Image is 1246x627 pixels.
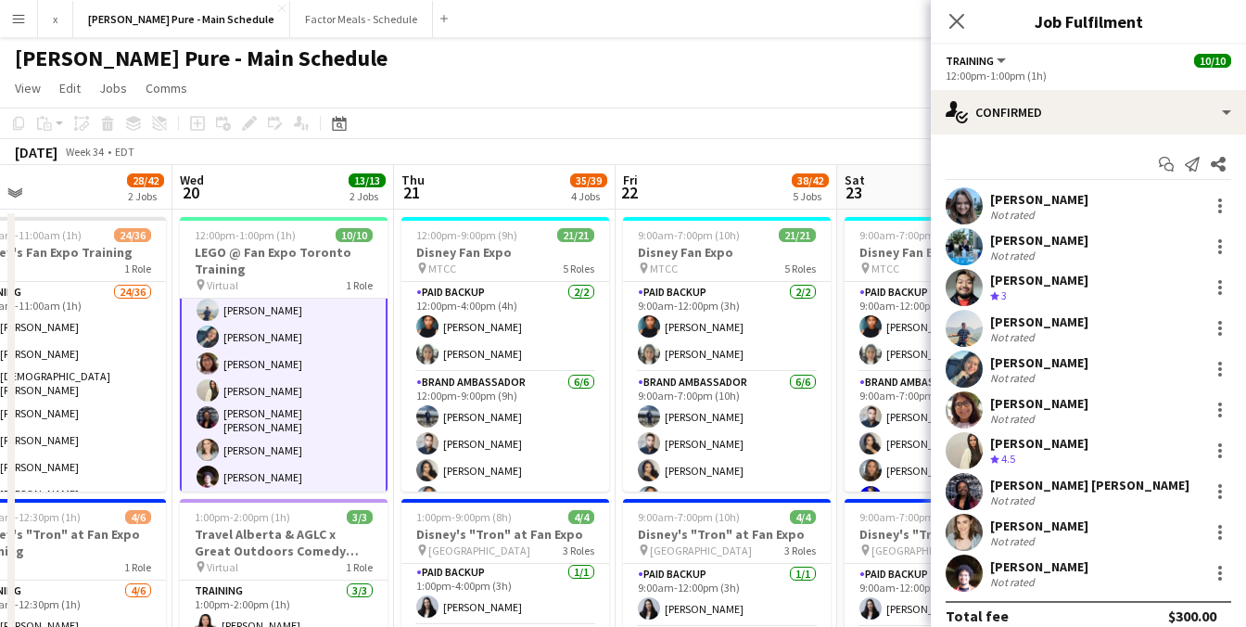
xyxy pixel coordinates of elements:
[195,510,290,524] span: 1:00pm-2:00pm (1h)
[416,510,512,524] span: 1:00pm-9:00pm (8h)
[401,217,609,492] app-job-card: 12:00pm-9:00pm (9h)21/21Disney Fan Expo MTCC5 RolesPaid Backup2/212:00pm-4:00pm (4h)[PERSON_NAME]...
[650,544,752,557] span: [GEOGRAPHIC_DATA]
[557,228,594,242] span: 21/21
[1168,607,1216,625] div: $300.00
[350,189,385,203] div: 2 Jobs
[931,90,1246,134] div: Confirmed
[336,228,373,242] span: 10/10
[15,143,57,161] div: [DATE]
[990,354,1088,371] div: [PERSON_NAME]
[180,526,388,559] h3: Travel Alberta & AGLC x Great Outdoors Comedy Festival Training
[399,182,425,203] span: 21
[623,564,831,627] app-card-role: Paid Backup1/19:00am-12:00pm (3h)[PERSON_NAME]
[792,173,829,187] span: 38/42
[946,607,1009,625] div: Total fee
[990,313,1088,330] div: [PERSON_NAME]
[428,262,456,275] span: MTCC
[859,510,961,524] span: 9:00am-7:00pm (10h)
[346,560,373,574] span: 1 Role
[1001,452,1015,466] span: 4.5
[842,182,865,203] span: 23
[146,80,187,96] span: Comms
[127,173,164,187] span: 28/42
[623,372,831,569] app-card-role: Brand Ambassador6/69:00am-7:00pm (10h)[PERSON_NAME][PERSON_NAME][PERSON_NAME][PERSON_NAME]
[61,145,108,159] span: Week 34
[779,228,816,242] span: 21/21
[990,412,1038,426] div: Not rated
[990,208,1038,222] div: Not rated
[180,217,388,492] app-job-card: 12:00pm-1:00pm (1h)10/10LEGO @ Fan Expo Toronto Training Virtual1 Role[PERSON_NAME][PERSON_NAME][...
[115,145,134,159] div: EDT
[638,510,740,524] span: 9:00am-7:00pm (10h)
[1194,54,1231,68] span: 10/10
[990,435,1088,452] div: [PERSON_NAME]
[125,510,151,524] span: 4/6
[180,183,388,497] app-card-role: [PERSON_NAME][PERSON_NAME][PERSON_NAME][PERSON_NAME][PERSON_NAME][PERSON_NAME][PERSON_NAME][PERSO...
[845,564,1052,627] app-card-role: Paid Backup1/19:00am-12:00pm (3h)[PERSON_NAME]
[845,172,865,188] span: Sat
[859,228,961,242] span: 9:00am-7:00pm (10h)
[990,477,1189,493] div: [PERSON_NAME] [PERSON_NAME]
[845,217,1052,492] app-job-card: 9:00am-7:00pm (10h)21/21Disney Fan Expo MTCC5 RolesPaid Backup2/29:00am-12:00pm (3h)[PERSON_NAME]...
[845,244,1052,261] h3: Disney Fan Expo
[290,1,433,37] button: Factor Meals - Schedule
[401,562,609,625] app-card-role: Paid Backup1/11:00pm-4:00pm (3h)[PERSON_NAME]
[990,272,1088,288] div: [PERSON_NAME]
[401,372,609,569] app-card-role: Brand Ambassador6/612:00pm-9:00pm (9h)[PERSON_NAME][PERSON_NAME][PERSON_NAME][PERSON_NAME]
[401,526,609,543] h3: Disney's "Tron" at Fan Expo
[207,560,238,574] span: Virtual
[15,80,41,96] span: View
[990,518,1088,534] div: [PERSON_NAME]
[990,395,1088,412] div: [PERSON_NAME]
[931,9,1246,33] h3: Job Fulfilment
[1001,288,1007,302] span: 3
[623,217,831,492] app-job-card: 9:00am-7:00pm (10h)21/21Disney Fan Expo MTCC5 RolesPaid Backup2/29:00am-12:00pm (3h)[PERSON_NAME]...
[177,182,204,203] span: 20
[620,182,638,203] span: 22
[38,1,73,37] button: x
[7,76,48,100] a: View
[990,191,1088,208] div: [PERSON_NAME]
[563,544,594,557] span: 3 Roles
[124,560,151,574] span: 1 Role
[990,232,1088,249] div: [PERSON_NAME]
[871,262,899,275] span: MTCC
[401,244,609,261] h3: Disney Fan Expo
[128,189,163,203] div: 2 Jobs
[73,1,290,37] button: [PERSON_NAME] Pure - Main Schedule
[52,76,88,100] a: Edit
[15,45,388,72] h1: [PERSON_NAME] Pure - Main Schedule
[180,244,388,277] h3: LEGO @ Fan Expo Toronto Training
[784,544,816,557] span: 3 Roles
[571,189,606,203] div: 4 Jobs
[946,54,994,68] span: Training
[349,173,386,187] span: 13/13
[180,172,204,188] span: Wed
[416,228,517,242] span: 12:00pm-9:00pm (9h)
[946,69,1231,83] div: 12:00pm-1:00pm (1h)
[845,372,1052,569] app-card-role: Brand Ambassador6/69:00am-7:00pm (10h)[PERSON_NAME][PERSON_NAME][PERSON_NAME][PERSON_NAME]
[138,76,195,100] a: Comms
[99,80,127,96] span: Jobs
[638,228,740,242] span: 9:00am-7:00pm (10h)
[114,228,151,242] span: 24/36
[990,330,1038,344] div: Not rated
[623,282,831,372] app-card-role: Paid Backup2/29:00am-12:00pm (3h)[PERSON_NAME][PERSON_NAME]
[124,262,151,275] span: 1 Role
[428,544,530,557] span: [GEOGRAPHIC_DATA]
[207,278,238,292] span: Virtual
[195,228,296,242] span: 12:00pm-1:00pm (1h)
[871,544,973,557] span: [GEOGRAPHIC_DATA]
[650,262,678,275] span: MTCC
[845,526,1052,543] h3: Disney's "Tron" at Fan Expo
[790,510,816,524] span: 4/4
[990,371,1038,385] div: Not rated
[401,172,425,188] span: Thu
[570,173,607,187] span: 35/39
[59,80,81,96] span: Edit
[990,575,1038,589] div: Not rated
